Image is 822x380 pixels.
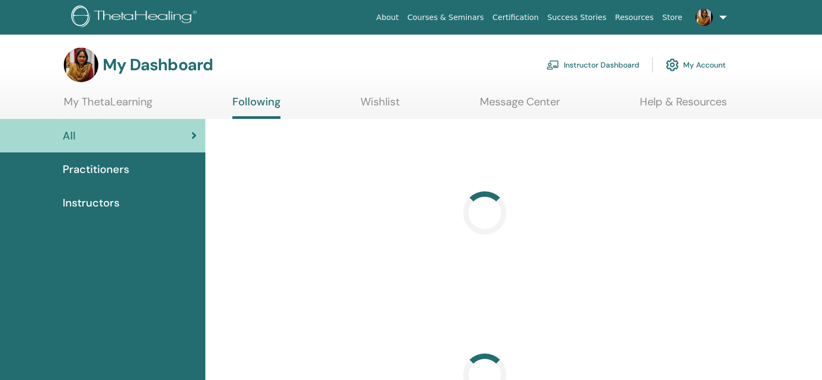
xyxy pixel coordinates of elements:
[63,161,129,177] span: Practitioners
[372,8,403,28] a: About
[696,9,713,26] img: default.jpg
[666,56,679,74] img: cog.svg
[611,8,658,28] a: Resources
[543,8,611,28] a: Success Stories
[232,95,280,119] a: Following
[480,95,560,116] a: Message Center
[63,195,119,211] span: Instructors
[546,53,639,77] a: Instructor Dashboard
[63,128,76,144] span: All
[640,95,727,116] a: Help & Resources
[403,8,489,28] a: Courses & Seminars
[360,95,400,116] a: Wishlist
[546,60,559,70] img: chalkboard-teacher.svg
[488,8,543,28] a: Certification
[64,48,98,82] img: default.jpg
[103,55,213,75] h3: My Dashboard
[666,53,726,77] a: My Account
[64,95,152,116] a: My ThetaLearning
[71,5,201,30] img: logo.png
[658,8,687,28] a: Store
